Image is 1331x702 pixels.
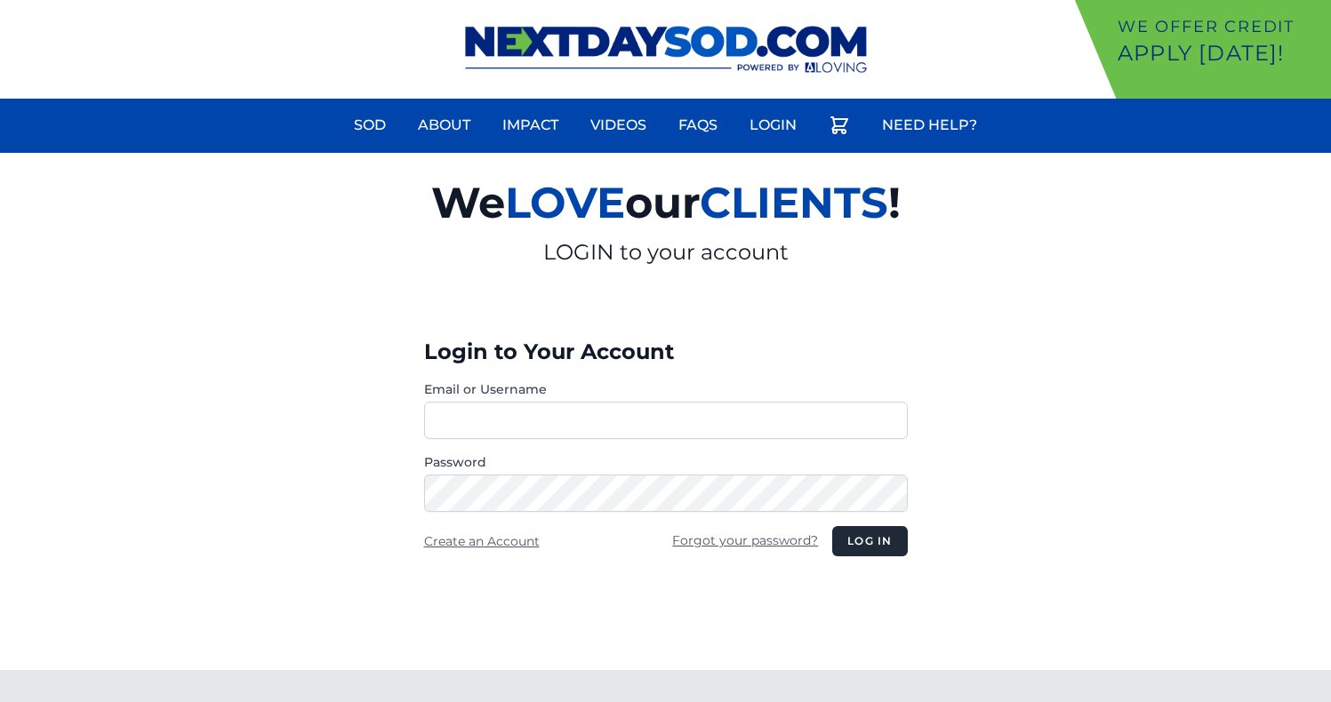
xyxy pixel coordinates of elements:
h3: Login to Your Account [424,338,908,366]
label: Email or Username [424,380,908,398]
a: Create an Account [424,533,540,549]
span: LOVE [505,177,625,228]
a: Sod [343,104,397,147]
h2: We our ! [225,167,1107,238]
a: Login [739,104,807,147]
p: LOGIN to your account [225,238,1107,267]
a: Videos [580,104,657,147]
p: We offer Credit [1118,14,1324,39]
label: Password [424,453,908,471]
a: Need Help? [871,104,988,147]
a: Forgot your password? [672,532,818,548]
a: FAQs [668,104,728,147]
a: Impact [492,104,569,147]
button: Log in [832,526,907,556]
a: About [407,104,481,147]
p: Apply [DATE]! [1118,39,1324,68]
span: CLIENTS [700,177,888,228]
